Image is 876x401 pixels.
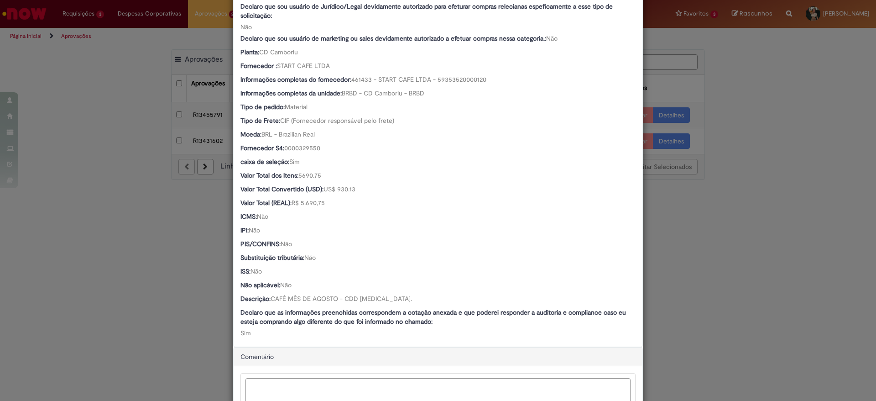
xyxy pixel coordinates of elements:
b: Planta: [240,48,259,56]
b: Substituição tributária: [240,253,304,262]
span: Não [281,240,292,248]
b: Valor Total (REAL): [240,199,292,207]
b: Declaro que as informações preenchidas correspondem a cotação anexada e que poderei responder a a... [240,308,626,326]
span: Não [240,23,252,31]
b: ISS: [240,267,250,275]
b: caixa de seleção: [240,158,289,166]
span: R$ 5.690,75 [292,199,325,207]
b: Declaro que sou usuário de Jurídico/Legal devidamente autorizado para efeturar compras relecianas... [240,2,613,20]
b: Moeda: [240,130,261,138]
b: ICMS: [240,212,257,221]
span: Não [546,34,558,42]
b: Tipo de pedido: [240,103,285,111]
b: Tipo de Frete: [240,116,280,125]
b: Informações completas do fornecedor: [240,75,351,84]
span: US$ 930.13 [323,185,355,193]
span: 0000329550 [284,144,320,152]
b: PIS/CONFINS: [240,240,281,248]
span: START CAFE LTDA [277,62,330,70]
span: Não [280,281,292,289]
span: Não [257,212,268,221]
span: CAFÉ MÊS DE AGOSTO - CDD [MEDICAL_DATA]. [271,295,412,303]
b: Descrição: [240,295,271,303]
span: Não [304,253,316,262]
b: Valor Total dos Itens: [240,171,298,179]
span: Comentário [240,353,274,361]
span: Sim [289,158,300,166]
span: BRBD - CD Camboriu - BRBD [342,89,424,97]
span: Sim [240,329,251,337]
span: Material [285,103,308,111]
span: Não [250,267,262,275]
b: Declaro que sou usuário de marketing ou sales devidamente autorizado a efetuar compras nessa cate... [240,34,546,42]
b: Valor Total Convertido (USD): [240,185,323,193]
b: IPI: [240,226,249,234]
span: CIF (Fornecedor responsável pelo frete) [280,116,394,125]
span: 5690.75 [298,171,321,179]
b: Não aplicável: [240,281,280,289]
span: 461433 - START CAFE LTDA - 59353520000120 [351,75,486,84]
span: CD Camboriu [259,48,298,56]
span: Não [249,226,260,234]
b: Fornecedor S4: [240,144,284,152]
b: Fornecedor : [240,62,277,70]
b: Informações completas da unidade: [240,89,342,97]
span: BRL - Brazilian Real [261,130,315,138]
